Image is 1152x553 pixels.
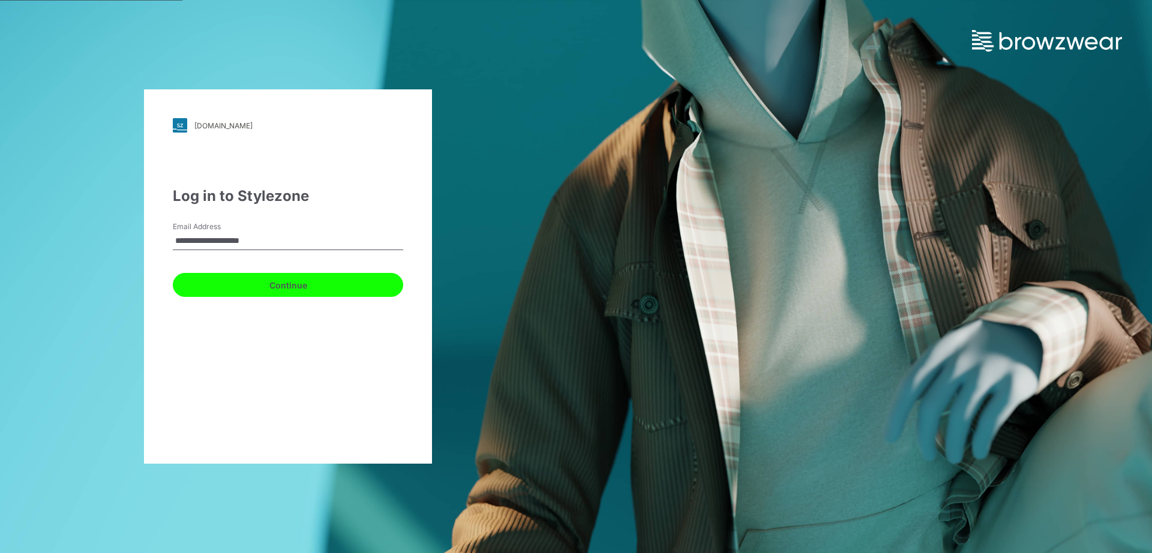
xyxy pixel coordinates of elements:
a: [DOMAIN_NAME] [173,118,403,133]
button: Continue [173,273,403,297]
img: svg+xml;base64,PHN2ZyB3aWR0aD0iMjgiIGhlaWdodD0iMjgiIHZpZXdCb3g9IjAgMCAyOCAyOCIgZmlsbD0ibm9uZSIgeG... [173,118,187,133]
div: Log in to Stylezone [173,185,403,207]
img: browzwear-logo.73288ffb.svg [972,30,1122,52]
div: [DOMAIN_NAME] [194,121,253,130]
label: Email Address [173,221,257,232]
